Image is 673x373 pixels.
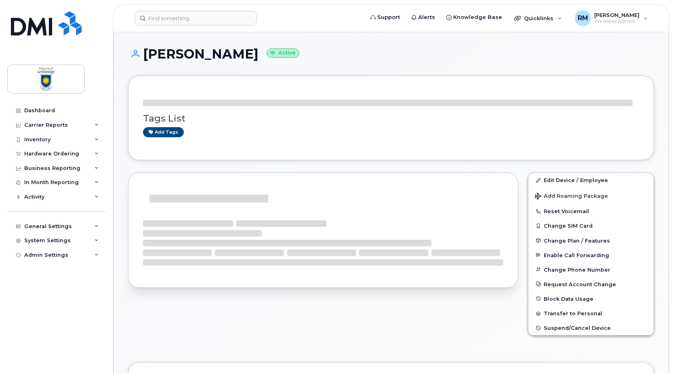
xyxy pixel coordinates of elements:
button: Request Account Change [528,277,654,291]
span: Suspend/Cancel Device [544,325,611,331]
span: Enable Call Forwarding [544,252,609,258]
h1: [PERSON_NAME] [128,47,654,61]
h3: Tags List [143,113,639,124]
button: Change Phone Number [528,262,654,277]
button: Enable Call Forwarding [528,248,654,262]
a: Edit Device / Employee [528,173,654,187]
button: Reset Voicemail [528,204,654,218]
button: Add Roaming Package [528,187,654,204]
button: Block Data Usage [528,291,654,306]
button: Change Plan / Features [528,233,654,248]
button: Suspend/Cancel Device [528,321,654,335]
small: Active [267,48,299,58]
span: Add Roaming Package [535,193,608,201]
a: Add tags [143,127,184,137]
button: Change SIM Card [528,218,654,233]
button: Transfer to Personal [528,306,654,321]
span: Change Plan / Features [544,237,610,243]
